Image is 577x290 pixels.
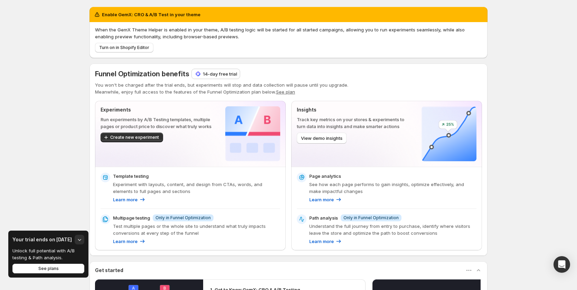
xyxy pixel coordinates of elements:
img: Experiments [225,106,280,161]
span: Create new experiment [110,135,159,140]
p: Path analysis [309,214,338,221]
p: Experiments [101,106,214,113]
p: Learn more [113,196,138,203]
div: Open Intercom Messenger [554,256,570,273]
span: Turn on in Shopify Editor [99,45,149,50]
p: Understand the full journey from entry to purchase, identify where visitors leave the store and o... [309,223,476,236]
a: Learn more [113,196,146,203]
h3: Get started [95,267,123,274]
p: Learn more [113,238,138,245]
span: Funnel Optimization benefits [95,70,189,78]
img: Insights [422,106,476,161]
h3: Your trial ends on [DATE] [12,236,72,243]
span: See plans [38,266,59,271]
p: Learn more [309,196,334,203]
p: Run experiments by A/B Testing templates, multiple pages or product price to discover what truly ... [101,116,214,130]
a: Learn more [309,196,342,203]
img: 14-day free trial [195,70,201,77]
p: Page analytics [309,173,341,180]
button: See plan [276,89,295,95]
p: See how each page performs to gain insights, optimize effectively, and make impactful changes [309,181,476,195]
p: Test multiple pages or the whole site to understand what truly impacts conversions at every step ... [113,223,280,236]
button: Create new experiment [101,133,163,142]
p: When the GemX Theme Helper is enabled in your theme, A/B testing logic will be started for all st... [95,26,482,40]
p: Insights [297,106,410,113]
p: You won't be charged after the trial ends, but experiments will stop and data collection will pau... [95,81,482,88]
span: View demo insights [301,135,342,142]
p: Template testing [113,173,149,180]
button: See plans [12,264,84,273]
button: Turn on in Shopify Editor [95,43,153,52]
a: Learn more [113,238,146,245]
span: Only in Funnel Optimization [343,215,399,221]
p: Experiment with layouts, content, and design from CTAs, words, and elements to full pages and sec... [113,181,280,195]
p: Multipage testing [113,214,150,221]
span: Only in Funnel Optimization [155,215,211,221]
p: Track key metrics on your stores & experiments to turn data into insights and make smarter actions [297,116,410,130]
button: View demo insights [297,133,347,144]
h2: Enable GemX: CRO & A/B Test in your theme [102,11,200,18]
p: Unlock full potential with A/B testing & Path analysis. [12,247,79,261]
p: Learn more [309,238,334,245]
a: Learn more [309,238,342,245]
p: Meanwhile, enjoy full access to the features of the Funnel Optimization plan below. [95,88,482,95]
p: 14-day free trial [203,70,237,77]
